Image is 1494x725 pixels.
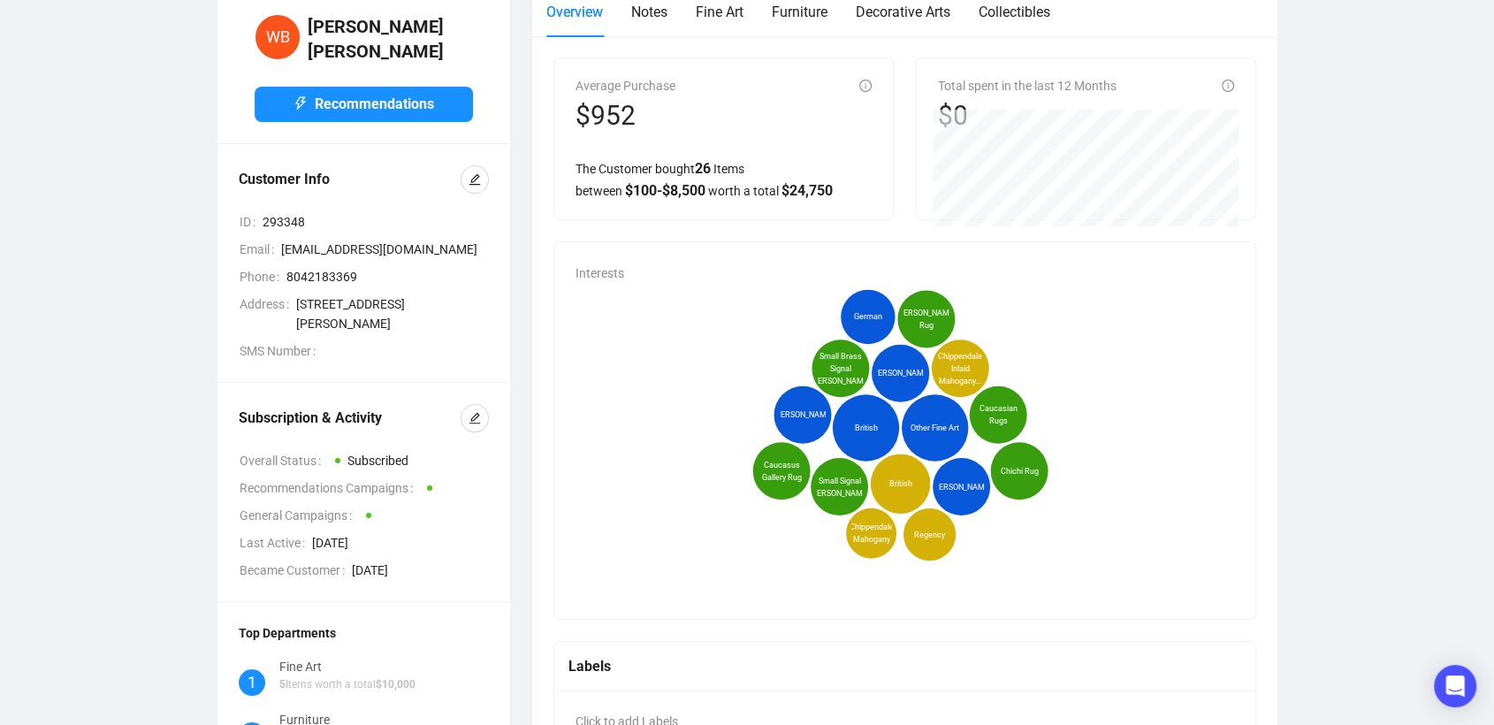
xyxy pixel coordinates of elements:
[856,4,950,20] span: Decorative Arts
[240,533,312,553] span: Last Active
[296,294,489,333] span: [STREET_ADDRESS][PERSON_NAME]
[772,4,827,20] span: Furniture
[888,477,911,490] span: British
[239,408,461,429] div: Subscription & Activity
[312,533,489,553] span: [DATE]
[469,173,481,186] span: edit
[575,157,872,202] div: The Customer bought Items between worth a total
[240,267,286,286] span: Phone
[859,80,872,92] span: info-circle
[286,267,489,286] span: 8042183369
[695,160,711,177] span: 26
[255,87,473,122] button: Recommendations
[240,212,263,232] span: ID
[240,506,359,525] span: General Campaigns
[975,402,1021,427] span: Caucasian Rugs
[937,350,983,387] span: Chippendale Inlaid Mahogany...
[239,623,489,643] div: Top Departments
[279,678,286,691] span: 5
[854,422,877,434] span: British
[849,521,893,546] span: Chippendale Mahogany
[871,367,930,379] span: [PERSON_NAME]
[308,14,473,64] h4: [PERSON_NAME] [PERSON_NAME]
[248,670,256,695] span: 1
[240,240,281,259] span: Email
[315,93,434,115] span: Recommendations
[546,4,603,20] span: Overview
[696,4,743,20] span: Fine Art
[1000,465,1038,477] span: Chichi Rug
[347,454,408,468] span: Subscribed
[781,182,833,199] span: $ 24,750
[266,25,290,50] span: WB
[568,655,1241,677] div: Labels
[240,561,352,580] span: Became Customer
[293,96,308,111] span: thunderbolt
[240,294,296,333] span: Address
[279,657,415,676] div: Fine Art
[631,4,667,20] span: Notes
[279,676,415,693] p: Items worth a total
[352,561,489,580] span: [DATE]
[1434,665,1476,707] div: Open Intercom Messenger
[240,341,323,361] span: SMS Number
[811,350,870,387] span: Small Brass Signal [PERSON_NAME]
[810,475,869,500] span: Small Signal [PERSON_NAME]
[239,169,461,190] div: Customer Info
[911,422,959,434] span: Other Fine Art
[240,478,420,498] span: Recommendations Campaigns
[758,459,804,484] span: Caucasus Gallery Rug
[575,266,624,280] span: Interests
[1222,80,1234,92] span: info-circle
[914,529,945,541] span: Regency
[854,310,882,323] span: German
[281,240,489,259] span: [EMAIL_ADDRESS][DOMAIN_NAME]
[896,307,956,332] span: [PERSON_NAME] Rug
[937,99,1116,133] div: $0
[979,4,1050,20] span: Collectibles
[376,678,415,691] span: $ 10,000
[469,412,481,424] span: edit
[937,79,1116,93] span: Total spent in the last 12 Months
[575,79,675,93] span: Average Purchase
[240,451,328,470] span: Overall Status
[575,99,675,133] div: $952
[625,182,705,199] span: $ 100 - $ 8,500
[773,408,832,421] span: [PERSON_NAME]
[263,212,489,232] span: 293348
[932,481,991,493] span: [PERSON_NAME]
